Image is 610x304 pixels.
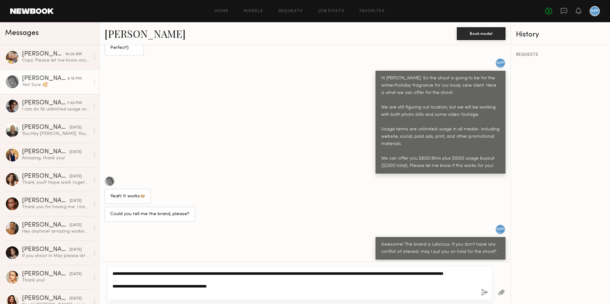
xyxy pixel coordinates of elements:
div: Yes! Sure 🥰 [22,82,90,88]
a: [PERSON_NAME] [105,27,186,40]
div: [PERSON_NAME] [22,295,70,302]
div: [DATE] [70,125,82,131]
div: Yeah! It works🤝🏼 [110,193,145,200]
div: Hi [PERSON_NAME]. So the shoot is going to be for the winter/holiday fragrance for our body care ... [381,75,500,169]
button: Book model [457,27,505,40]
div: [PERSON_NAME] [22,76,67,82]
div: [PERSON_NAME] [22,222,70,228]
div: [PERSON_NAME] [22,173,70,180]
div: 10:28 AM [65,51,82,57]
div: Copy. Please let me know once you have more details. My cell just in case [PHONE_NUMBER] [22,57,90,63]
div: You: Hey [PERSON_NAME]. Your schedule is probably packed, so I hope you get to see these messages... [22,131,90,137]
div: [PERSON_NAME] [22,271,70,277]
div: I can do 5k unlimited usage or we can go through my agent [22,106,90,112]
div: [PERSON_NAME] [22,198,70,204]
span: Messages [5,30,39,37]
div: 8:15 PM [67,76,82,82]
div: Thank you! [22,277,90,283]
a: Home [214,9,229,13]
div: If you shoot in May please let me know I’ll be in La and available [22,253,90,259]
a: Requests [279,9,303,13]
div: Hey anytime! amazing working with you too [PERSON_NAME]! Amazing crew and I had a great time. [22,228,90,235]
div: REQUESTS [516,53,605,57]
div: [DATE] [70,271,82,277]
div: [PERSON_NAME] [22,247,70,253]
div: [PERSON_NAME] [22,149,70,155]
a: Book model [457,30,505,36]
div: [PERSON_NAME] [22,124,70,131]
div: [PERSON_NAME] [22,100,67,106]
div: [DATE] [70,174,82,180]
div: [DATE] [70,222,82,228]
div: Could you tell me the brand, please? [110,211,189,218]
a: Favorites [360,9,385,13]
div: [DATE] [70,149,82,155]
div: [DATE] [70,247,82,253]
div: Amazing, thank you! [22,155,90,161]
div: Perfect!) [110,44,138,52]
a: Models [244,9,263,13]
div: [DATE] [70,198,82,204]
div: Thank you!!! Hope work together again 💘 [22,180,90,186]
div: Awesome! The brand is Lalicious. If you don't have any conflict of interest, may I put you on hol... [381,241,500,256]
div: Thank you for having me. I had a great time! [22,204,90,210]
div: [PERSON_NAME] [22,51,65,57]
div: 7:03 PM [67,100,82,106]
div: History [516,31,605,38]
div: [DATE] [70,296,82,302]
a: Job Posts [318,9,345,13]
